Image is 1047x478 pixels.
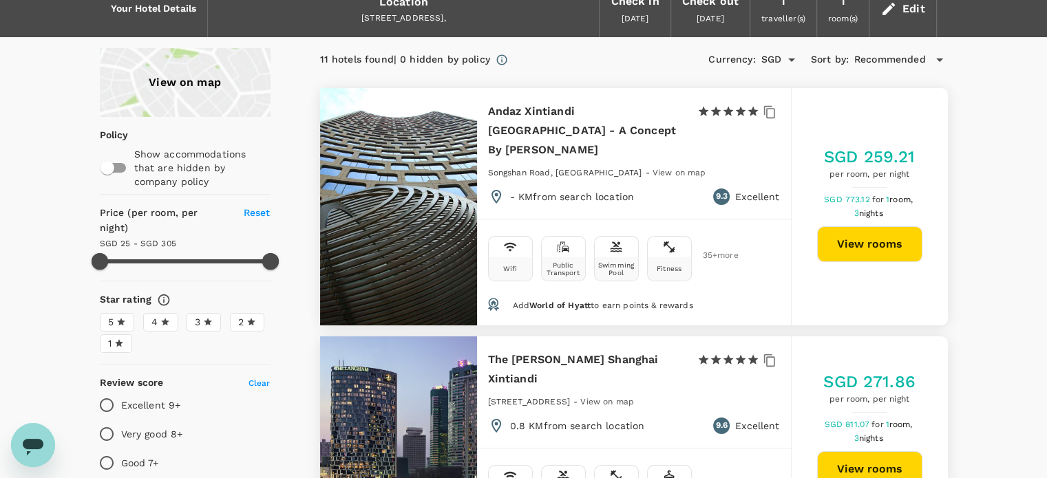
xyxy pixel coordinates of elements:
[824,168,916,182] span: per room, per night
[828,14,858,23] span: room(s)
[889,420,913,429] span: room,
[488,168,642,177] span: Songshan Road, [GEOGRAPHIC_DATA]
[859,433,883,443] span: nights
[782,50,801,69] button: Open
[238,315,244,329] span: 2
[715,190,727,204] span: 9.3
[121,427,183,441] p: Very good 8+
[854,208,885,218] span: 3
[824,195,872,204] span: SGD 773.12
[823,371,916,393] h5: SGD 271.86
[11,423,55,467] iframe: Button to launch messaging window
[512,301,692,310] span: Add to earn points & rewards
[573,397,580,406] span: -
[195,315,200,329] span: 3
[761,14,805,23] span: traveller(s)
[248,378,271,388] span: Clear
[703,251,723,260] span: 35 + more
[503,265,518,272] div: Wifi
[653,168,706,177] span: View on map
[320,52,490,67] div: 11 hotels found | 0 hidden by policy
[157,293,171,307] svg: Star ratings are awarded to properties to represent the quality of services, facilities, and amen...
[597,261,635,276] div: Swimming Pool
[708,52,755,67] h6: Currency :
[871,420,885,429] span: for
[645,168,652,177] span: -
[886,195,915,204] span: 1
[622,14,649,23] span: [DATE]
[121,456,159,470] p: Good 7+
[825,420,872,429] span: SGD 811.07
[100,239,176,248] span: SGD 25 - SGD 305
[544,261,582,276] div: Public Transport
[697,14,724,23] span: [DATE]
[580,397,634,406] span: View on map
[653,166,706,177] a: View on map
[823,393,916,406] span: per room, per night
[657,265,681,272] div: Fitness
[854,52,926,67] span: Recommended
[488,350,686,389] h6: The [PERSON_NAME] Shanghai Xintiandi
[219,12,588,25] div: [STREET_ADDRESS],
[488,397,570,406] span: [STREET_ADDRESS]
[100,292,152,307] h6: Star rating
[529,301,591,310] span: World of Hyatt
[510,419,645,433] p: 0.8 KM from search location
[580,395,634,406] a: View on map
[134,147,269,188] p: Show accommodations that are hidden by company policy
[735,419,779,433] p: Excellent
[111,1,197,17] h6: Your Hotel Details
[735,190,779,204] p: Excellent
[817,226,922,262] button: View rooms
[872,195,886,204] span: for
[121,398,181,412] p: Excellent 9+
[859,208,883,218] span: nights
[100,206,228,236] h6: Price (per room, per night)
[151,315,158,329] span: 4
[100,376,164,391] h6: Review score
[244,207,271,218] span: Reset
[854,433,885,443] span: 3
[715,419,727,433] span: 9.6
[510,190,635,204] p: - KM from search location
[811,52,849,67] h6: Sort by :
[488,102,686,160] h6: Andaz Xintiandi [GEOGRAPHIC_DATA] - A Concept By [PERSON_NAME]
[100,48,271,117] a: View on map
[889,195,913,204] span: room,
[886,420,915,429] span: 1
[108,336,112,351] span: 1
[108,315,114,329] span: 5
[100,128,109,142] p: Policy
[824,146,916,168] h5: SGD 259.21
